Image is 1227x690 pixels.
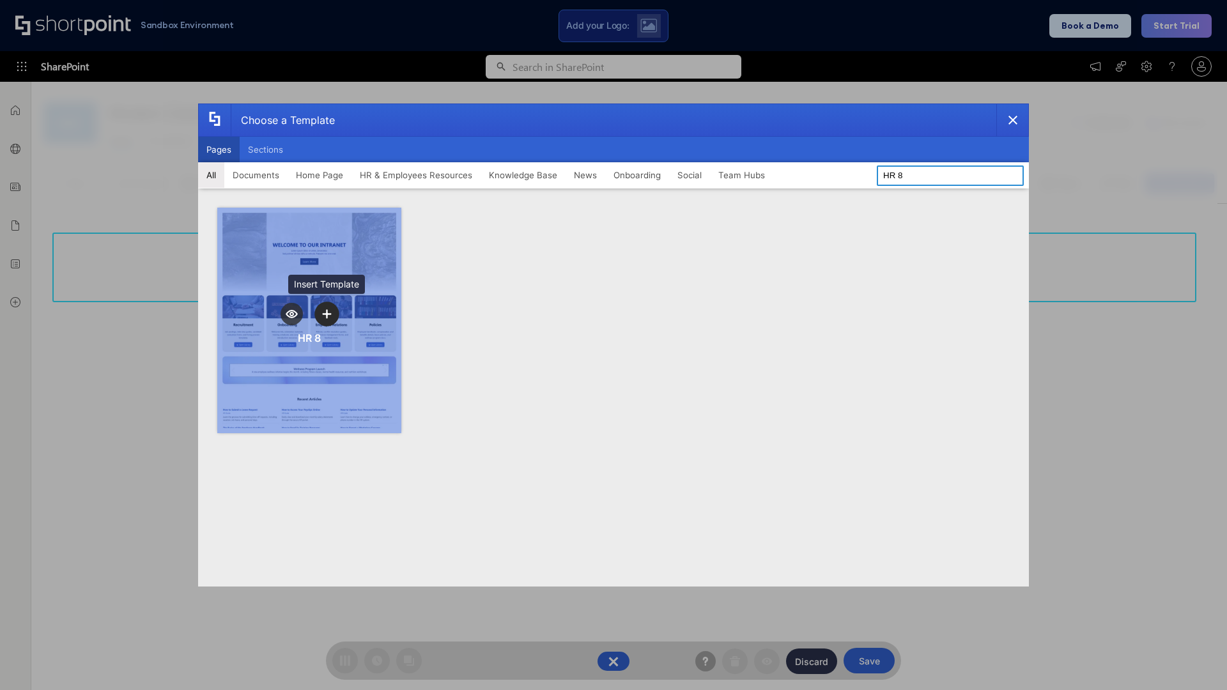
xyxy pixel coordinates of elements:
[231,104,335,136] div: Choose a Template
[240,137,291,162] button: Sections
[1163,629,1227,690] iframe: Chat Widget
[877,165,1024,186] input: Search
[710,162,773,188] button: Team Hubs
[481,162,566,188] button: Knowledge Base
[224,162,288,188] button: Documents
[288,162,351,188] button: Home Page
[669,162,710,188] button: Social
[566,162,605,188] button: News
[298,332,321,344] div: HR 8
[198,162,224,188] button: All
[198,103,1029,586] div: template selector
[198,137,240,162] button: Pages
[351,162,481,188] button: HR & Employees Resources
[605,162,669,188] button: Onboarding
